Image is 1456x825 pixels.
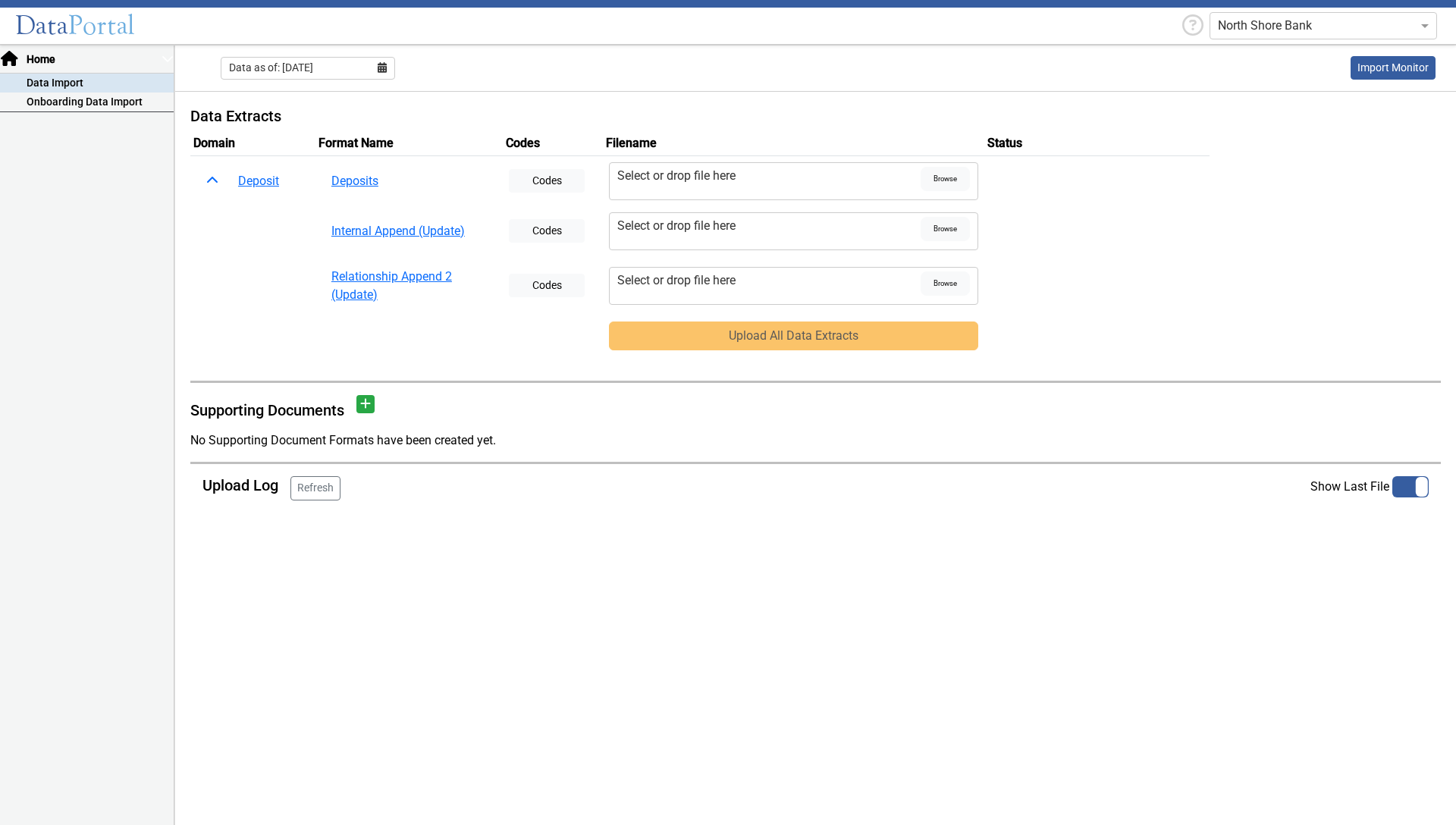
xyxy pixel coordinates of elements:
[1351,56,1436,80] a: This is available for Darling Employees only
[617,217,921,235] div: Select or drop file here
[356,395,375,413] button: Add document
[322,262,497,309] button: Relationship Append 2 (Update)
[190,131,1441,356] table: Uploads
[1176,11,1210,41] div: Help
[229,60,313,76] span: Data as of: [DATE]
[921,217,970,241] span: Browse
[190,401,350,419] h5: Supporting Documents
[503,131,603,156] th: Codes
[1210,12,1437,39] ng-select: North Shore Bank
[290,476,340,500] button: Refresh
[315,131,503,156] th: Format Name
[921,167,970,191] span: Browse
[603,131,984,156] th: Filename
[322,167,497,196] button: Deposits
[190,107,1441,125] h5: Data Extracts
[509,274,585,297] button: Codes
[509,169,585,193] button: Codes
[509,219,585,243] button: Codes
[1310,476,1429,498] label: Show Last File
[202,476,278,494] h5: Upload Log
[1310,476,1429,500] app-toggle-switch: Disable this to show all files
[15,9,68,42] span: Data
[190,431,1441,450] div: No Supporting Document Formats have been created yet.
[921,271,970,296] span: Browse
[617,271,921,290] div: Select or drop file here
[68,9,135,42] span: Portal
[228,167,289,196] button: Deposit
[617,167,921,185] div: Select or drop file here
[984,131,1210,156] th: Status
[190,131,315,156] th: Domain
[25,52,162,67] span: Home
[322,217,497,246] button: Internal Append (Update)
